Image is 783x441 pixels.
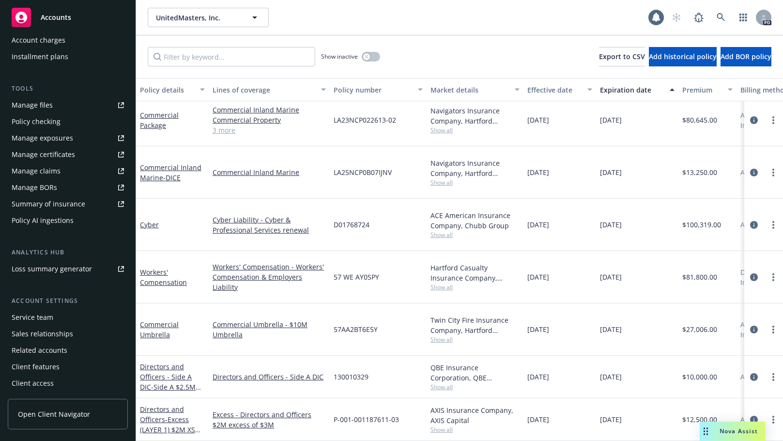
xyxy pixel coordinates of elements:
div: Market details [430,85,509,95]
a: circleInformation [748,114,760,126]
button: Expiration date [596,78,678,101]
span: [DATE] [600,414,622,425]
span: [DATE] [527,372,549,382]
a: Excess - Directors and Officers $2M excess of $3M [213,409,326,430]
a: Commercial Inland Marine [213,105,326,115]
div: Related accounts [12,343,67,358]
a: Installment plans [8,49,128,64]
a: circleInformation [748,167,760,178]
input: Filter by keyword... [148,47,315,66]
a: Directors and Officers - Side A DIC [140,362,196,402]
a: Policy AI ingestions [8,213,128,228]
span: Show all [430,283,520,291]
div: ACE American Insurance Company, Chubb Group [430,210,520,231]
div: Sales relationships [12,326,73,342]
div: Summary of insurance [12,196,85,212]
a: Sales relationships [8,326,128,342]
div: Twin City Fire Insurance Company, Hartford Insurance Group [430,315,520,335]
a: more [768,167,779,178]
div: Client access [12,376,54,391]
span: LA25NCP0B07IJNV [334,167,392,177]
span: 130010329 [334,372,368,382]
a: Commercial Inland Marine [140,163,201,182]
span: [DATE] [600,115,622,125]
a: circleInformation [748,271,760,283]
div: Policy number [334,85,412,95]
a: Commercial Property [213,115,326,125]
div: Policy AI ingestions [12,213,74,228]
a: Service team [8,310,128,325]
a: Commercial Inland Marine [213,167,326,177]
span: $13,250.00 [682,167,717,177]
div: Manage claims [12,163,61,179]
button: UnitedMasters, Inc. [148,8,269,27]
a: 3 more [213,125,326,135]
div: Tools [8,84,128,94]
button: Export to CSV [599,47,645,66]
button: Policy details [136,78,209,101]
div: QBE Insurance Corporation, QBE Insurance Group [430,362,520,383]
a: circleInformation [748,414,760,425]
span: [DATE] [527,324,549,334]
span: 57AA2BT6E5Y [334,324,378,334]
a: Start snowing [667,8,686,27]
span: Show all [430,231,520,239]
span: $12,500.00 [682,414,717,425]
div: Expiration date [600,85,664,95]
div: Installment plans [12,49,68,64]
span: - Side A $2.5M XS $5M [140,382,201,402]
div: Premium [682,85,722,95]
span: Show all [430,126,520,134]
a: Commercial Umbrella [140,320,179,339]
span: [DATE] [600,272,622,282]
span: Nova Assist [720,427,758,435]
a: more [768,324,779,335]
a: more [768,414,779,425]
a: Workers' Compensation [140,268,187,287]
span: [DATE] [527,272,549,282]
a: more [768,371,779,383]
div: Manage certificates [12,147,75,162]
button: Add BOR policy [721,47,771,66]
span: Show inactive [321,52,358,61]
span: [DATE] [600,220,622,230]
span: D01768724 [334,220,369,230]
span: - DICE [163,173,181,182]
a: more [768,114,779,126]
a: Client access [8,376,128,391]
div: Navigators Insurance Company, Hartford Insurance Group [430,158,520,178]
span: [DATE] [527,220,549,230]
a: Client features [8,359,128,375]
button: Premium [678,78,737,101]
span: Accounts [41,14,71,21]
span: [DATE] [600,167,622,177]
a: Cyber [140,220,159,229]
span: [DATE] [600,324,622,334]
div: Service team [12,310,53,325]
div: Manage files [12,97,53,113]
div: AXIS Insurance Company, AXIS Capital [430,405,520,425]
span: LA23NCP022613-02 [334,115,396,125]
div: Navigators Insurance Company, Hartford Insurance Group [430,106,520,126]
button: Market details [427,78,523,101]
span: P-001-001187611-03 [334,414,399,425]
a: Search [711,8,731,27]
a: Loss summary generator [8,261,128,277]
a: Commercial Umbrella - $10M Umbrella [213,319,326,340]
span: Add historical policy [649,52,717,61]
div: Client features [12,359,60,375]
a: Related accounts [8,343,128,358]
span: Show all [430,425,520,434]
button: Add historical policy [649,47,717,66]
a: Switch app [734,8,753,27]
a: Manage exposures [8,130,128,146]
a: Directors and Officers - Side A DIC [213,372,326,382]
span: Show all [430,383,520,391]
span: $100,319.00 [682,220,721,230]
span: $81,800.00 [682,272,717,282]
span: $80,645.00 [682,115,717,125]
span: [DATE] [527,167,549,177]
span: [DATE] [600,372,622,382]
a: Cyber Liability - Cyber & Professional Services renewal [213,215,326,235]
